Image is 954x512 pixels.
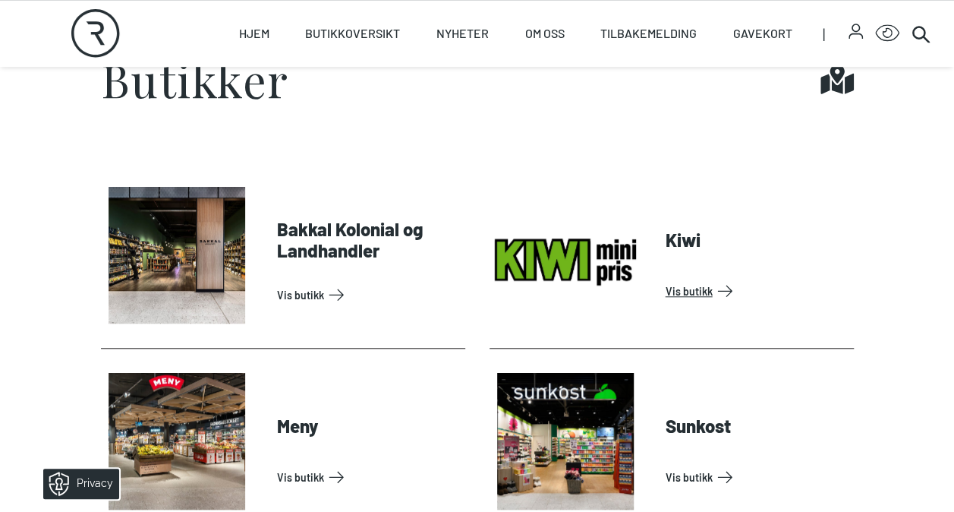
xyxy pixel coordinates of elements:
a: Vis Butikk: Sunkost [666,465,848,489]
a: Vis Butikk: Bakkal Kolonial og Landhandler [277,283,459,307]
a: Vis Butikk: Kiwi [666,279,848,303]
iframe: Manage Preferences [15,463,139,504]
button: Open Accessibility Menu [875,21,899,46]
a: Vis Butikk: Meny [277,465,459,489]
h1: Butikker [101,56,289,102]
